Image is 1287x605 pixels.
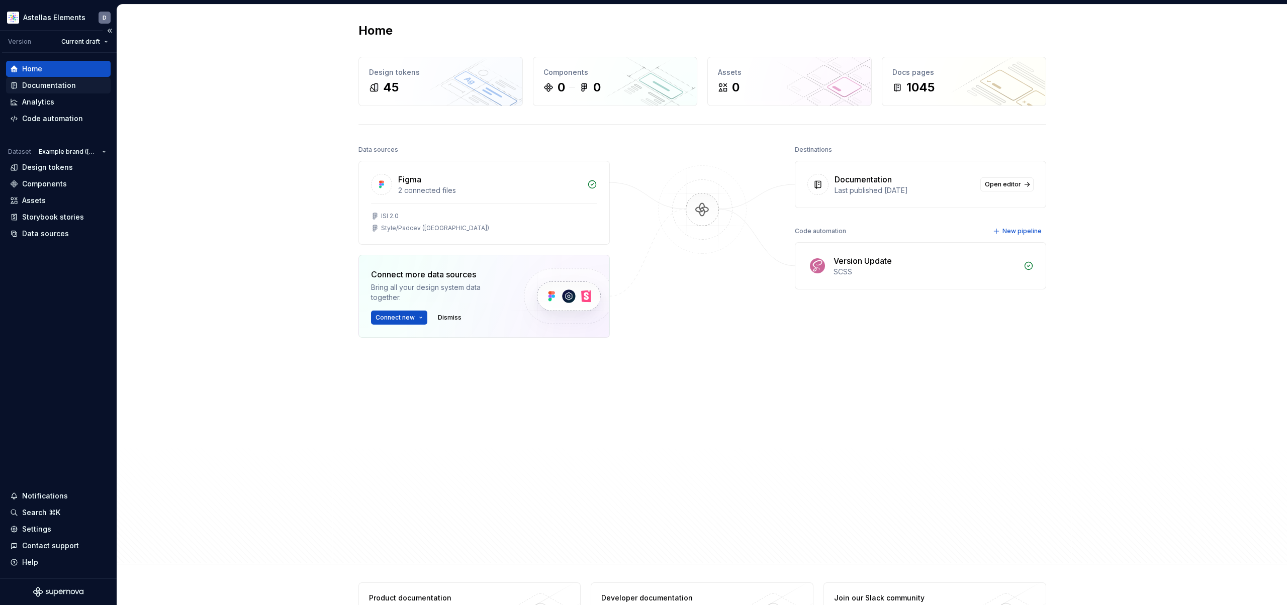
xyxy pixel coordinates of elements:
[834,255,892,267] div: Version Update
[358,57,523,106] a: Design tokens45
[57,35,113,49] button: Current draft
[22,114,83,124] div: Code automation
[22,491,68,501] div: Notifications
[892,67,1036,77] div: Docs pages
[398,185,581,195] div: 2 connected files
[834,267,1018,277] div: SCSS
[358,161,610,245] a: Figma2 connected filesISI 2.0Style/Padcev ([GEOGRAPHIC_DATA])
[371,311,427,325] button: Connect new
[103,14,107,22] div: D
[22,508,60,518] div: Search ⌘K
[381,212,399,220] div: ISI 2.0
[22,195,46,206] div: Assets
[39,148,98,156] span: Example brand ([GEOGRAPHIC_DATA])
[376,314,415,322] span: Connect new
[6,521,111,537] a: Settings
[882,57,1046,106] a: Docs pages1045
[2,7,115,28] button: Astellas ElementsD
[6,94,111,110] a: Analytics
[707,57,872,106] a: Assets0
[533,57,697,106] a: Components00
[6,209,111,225] a: Storybook stories
[1002,227,1042,235] span: New pipeline
[6,77,111,93] a: Documentation
[985,180,1021,188] span: Open editor
[33,587,83,597] svg: Supernova Logo
[6,554,111,570] button: Help
[22,162,73,172] div: Design tokens
[22,524,51,534] div: Settings
[371,268,507,280] div: Connect more data sources
[795,143,832,157] div: Destinations
[22,97,54,107] div: Analytics
[906,79,935,95] div: 1045
[34,145,111,159] button: Example brand ([GEOGRAPHIC_DATA])
[23,13,85,23] div: Astellas Elements
[22,212,84,222] div: Storybook stories
[22,64,42,74] div: Home
[6,505,111,521] button: Search ⌘K
[381,224,489,232] div: Style/Padcev ([GEOGRAPHIC_DATA])
[22,179,67,189] div: Components
[438,314,462,322] span: Dismiss
[22,557,38,567] div: Help
[103,24,117,38] button: Collapse sidebar
[543,67,687,77] div: Components
[601,593,748,603] div: Developer documentation
[6,488,111,504] button: Notifications
[6,176,111,192] a: Components
[6,159,111,175] a: Design tokens
[558,79,565,95] div: 0
[369,593,515,603] div: Product documentation
[6,61,111,77] a: Home
[6,538,111,554] button: Contact support
[593,79,601,95] div: 0
[383,79,399,95] div: 45
[8,38,31,46] div: Version
[433,311,466,325] button: Dismiss
[358,143,398,157] div: Data sources
[718,67,861,77] div: Assets
[61,38,100,46] span: Current draft
[358,23,393,39] h2: Home
[7,12,19,24] img: b2369ad3-f38c-46c1-b2a2-f2452fdbdcd2.png
[6,192,111,209] a: Assets
[795,224,846,238] div: Code automation
[834,593,980,603] div: Join our Slack community
[22,229,69,239] div: Data sources
[369,67,512,77] div: Design tokens
[732,79,740,95] div: 0
[8,148,31,156] div: Dataset
[398,173,421,185] div: Figma
[6,111,111,127] a: Code automation
[22,80,76,90] div: Documentation
[835,173,892,185] div: Documentation
[835,185,974,195] div: Last published [DATE]
[22,541,79,551] div: Contact support
[6,226,111,242] a: Data sources
[980,177,1034,191] a: Open editor
[371,282,507,302] div: Bring all your design system data together.
[990,224,1046,238] button: New pipeline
